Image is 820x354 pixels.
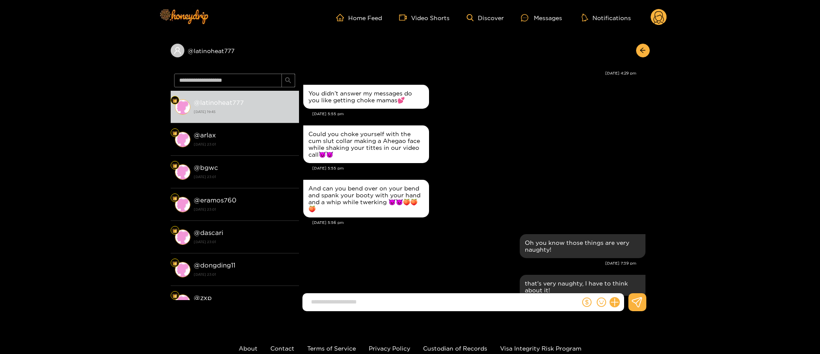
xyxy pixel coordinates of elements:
img: Fan Level [172,228,178,233]
a: Contact [270,345,294,351]
strong: [DATE] 23:01 [194,140,295,148]
span: search [285,77,291,84]
strong: [DATE] 23:01 [194,271,295,278]
img: conversation [175,99,190,115]
div: [DATE] 5:55 pm [312,111,645,117]
a: Discover [467,14,504,21]
button: Notifications [579,13,634,22]
a: About [239,345,258,351]
strong: @ zxp [194,294,212,301]
a: Home Feed [336,14,382,21]
strong: [DATE] 23:01 [194,238,295,246]
div: [DATE] 7:39 pm [303,260,636,266]
div: [DATE] 4:29 pm [303,70,636,76]
div: Messages [521,13,562,23]
button: search [281,74,295,87]
strong: @ dascari [194,229,223,236]
img: conversation [175,295,190,310]
div: [DATE] 5:55 pm [312,165,645,171]
strong: [DATE] 23:01 [194,205,295,213]
img: conversation [175,262,190,277]
div: And can you bend over on your bend and spank your booty with your hand and a whip while twerking ... [308,185,424,212]
span: arrow-left [639,47,646,54]
img: Fan Level [172,98,178,103]
div: Aug. 17, 5:55 pm [303,85,429,109]
div: Aug. 17, 7:42 pm [520,275,645,299]
div: Oh you know those things are very naughty! [525,239,640,253]
a: Terms of Service [307,345,356,351]
div: [DATE] 5:56 pm [312,220,645,226]
img: conversation [175,197,190,212]
strong: @ dongding11 [194,262,235,269]
div: that's very naughty, I have to think about it! [525,280,640,294]
div: Aug. 17, 5:56 pm [303,180,429,217]
div: Aug. 17, 7:39 pm [520,234,645,258]
a: Privacy Policy [369,345,410,351]
button: arrow-left [636,44,650,57]
span: dollar [582,297,592,307]
button: dollar [580,296,593,309]
strong: @ arlax [194,131,216,139]
img: Fan Level [172,131,178,136]
a: Video Shorts [399,14,450,21]
strong: @ eramos760 [194,196,237,204]
a: Custodian of Records [423,345,487,351]
img: Fan Level [172,293,178,298]
strong: @ latinoheat777 [194,99,244,106]
span: smile [597,297,606,307]
span: video-camera [399,14,411,21]
a: Visa Integrity Risk Program [500,345,581,351]
img: conversation [175,132,190,147]
img: conversation [175,229,190,245]
img: Fan Level [172,196,178,201]
strong: @ bgwc [194,164,218,171]
span: user [174,47,181,54]
img: conversation [175,164,190,180]
div: @latinoheat777 [171,44,299,57]
div: Could you choke yourself with the cum slut collar making a Ahegao face while shaking your tittes ... [308,131,424,158]
strong: [DATE] 19:45 [194,108,295,116]
img: Fan Level [172,261,178,266]
div: You didn’t answer my messages do you like getting choke mamas💕 [308,90,424,104]
div: Aug. 17, 5:55 pm [303,125,429,163]
strong: [DATE] 23:01 [194,173,295,181]
img: Fan Level [172,163,178,168]
span: home [336,14,348,21]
